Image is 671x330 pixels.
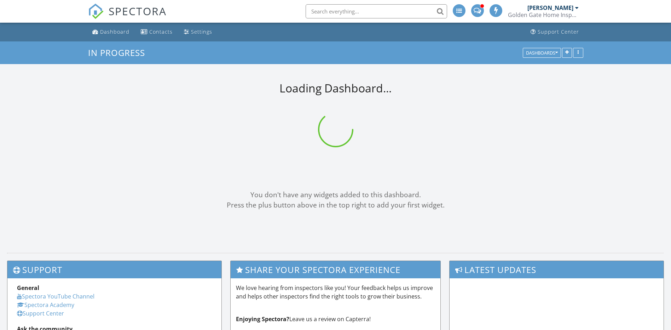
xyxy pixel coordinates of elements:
[527,4,573,11] div: [PERSON_NAME]
[236,315,289,323] strong: Enjoying Spectora?
[508,11,579,18] div: Golden Gate Home Inspections
[100,28,129,35] div: Dashboard
[88,4,104,19] img: The Best Home Inspection Software - Spectora
[89,25,132,39] a: Dashboard
[17,301,74,309] a: Spectora Academy
[538,28,579,35] div: Support Center
[236,284,435,301] p: We love hearing from inspectors like you! Your feedback helps us improve and helps other inspecto...
[88,10,167,24] a: SPECTORA
[450,261,664,278] h3: Latest Updates
[138,25,175,39] a: Contacts
[149,28,173,35] div: Contacts
[17,309,64,317] a: Support Center
[306,4,447,18] input: Search everything...
[523,48,561,58] button: Dashboards
[7,261,221,278] h3: Support
[528,25,582,39] a: Support Center
[181,25,215,39] a: Settings
[231,261,440,278] h3: Share Your Spectora Experience
[7,190,664,200] div: You don't have any widgets added to this dashboard.
[236,315,435,323] p: Leave us a review on Capterra!
[88,47,151,58] a: In Progress
[17,284,39,292] strong: General
[17,292,94,300] a: Spectora YouTube Channel
[7,200,664,210] div: Press the plus button above in the top right to add your first widget.
[191,28,212,35] div: Settings
[109,4,167,18] span: SPECTORA
[526,50,558,55] div: Dashboards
